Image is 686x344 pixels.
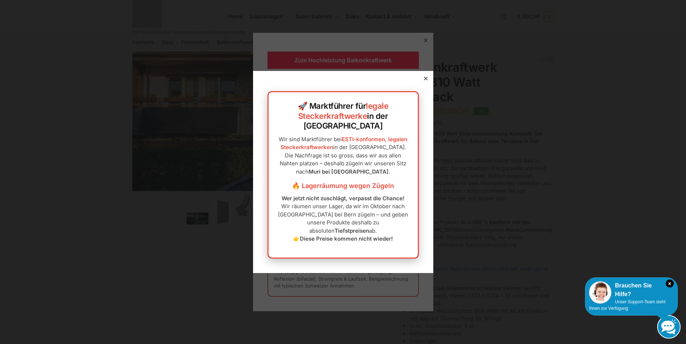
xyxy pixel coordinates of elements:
[280,136,408,151] a: ESTI-konformen, legalen Steckerkraftwerken
[589,299,665,311] span: Unser Support-Team steht Ihnen zur Verfügung
[276,181,411,191] h3: 🔥 Lagerräumung wegen Zügeln
[335,227,369,234] strong: Tiefstpreisen
[276,195,411,243] p: Wir räumen unser Lager, da wir im Oktober nach [GEOGRAPHIC_DATA] bei Bern zügeln – und geben unse...
[589,281,674,299] div: Brauchen Sie Hilfe?
[276,101,411,131] h2: 🚀 Marktführer für in der [GEOGRAPHIC_DATA]
[276,135,411,176] p: Wir sind Marktführer bei in der [GEOGRAPHIC_DATA]. Die Nachfrage ist so gross, dass wir aus allen...
[300,235,393,242] strong: Diese Preise kommen nicht wieder!
[666,280,674,287] i: Schließen
[589,281,611,304] img: Customer service
[309,168,389,175] strong: Muri bei [GEOGRAPHIC_DATA]
[282,195,404,202] strong: Wer jetzt nicht zuschlägt, verpasst die Chance!
[298,101,389,121] a: legale Steckerkraftwerke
